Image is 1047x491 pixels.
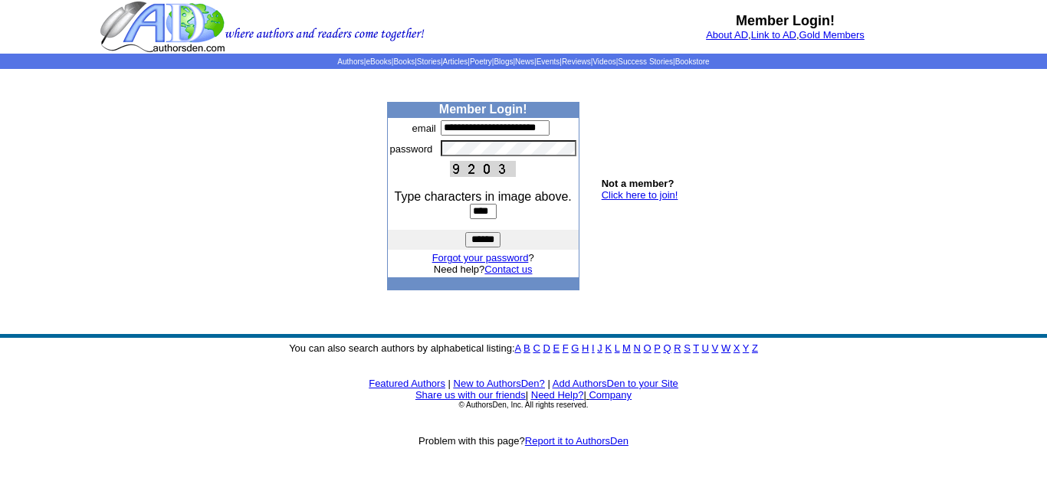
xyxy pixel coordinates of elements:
b: Member Login! [736,13,835,28]
a: S [684,342,691,354]
b: Member Login! [439,103,527,116]
a: Success Stories [618,57,673,66]
a: Forgot your password [432,252,529,264]
a: E [553,342,560,354]
font: email [412,123,436,134]
a: G [571,342,579,354]
font: | [547,378,550,389]
a: O [644,342,652,354]
a: N [634,342,641,354]
a: Need Help? [531,389,584,401]
font: Type characters in image above. [395,190,572,203]
font: , , [706,29,865,41]
a: News [515,57,534,66]
a: F [563,342,569,354]
a: H [582,342,589,354]
a: C [533,342,540,354]
a: R [674,342,681,354]
font: Problem with this page? [418,435,629,447]
a: Authors [337,57,363,66]
a: Poetry [470,57,492,66]
a: Featured Authors [369,378,445,389]
a: Bookstore [675,57,710,66]
a: Q [663,342,671,354]
a: New to AuthorsDen? [454,378,545,389]
span: | | | | | | | | | | | | [337,57,709,66]
a: Report it to AuthorsDen [525,435,629,447]
a: Videos [592,57,615,66]
a: Stories [417,57,441,66]
a: J [597,342,602,354]
font: | [583,389,632,401]
a: Share us with our friends [415,389,526,401]
a: M [622,342,631,354]
a: Blogs [494,57,513,66]
a: Y [743,342,749,354]
a: Company [589,389,632,401]
a: Articles [443,57,468,66]
a: Gold Members [799,29,865,41]
a: B [523,342,530,354]
a: T [693,342,699,354]
a: Z [752,342,758,354]
a: I [592,342,595,354]
img: This Is CAPTCHA Image [450,161,516,177]
a: W [721,342,730,354]
font: | [448,378,451,389]
a: About AD [706,29,748,41]
a: Reviews [562,57,591,66]
a: P [654,342,660,354]
a: K [605,342,612,354]
a: L [615,342,620,354]
font: | [526,389,528,401]
a: U [702,342,709,354]
a: A [515,342,521,354]
b: Not a member? [602,178,674,189]
a: Link to AD [751,29,796,41]
font: © AuthorsDen, Inc. All rights reserved. [458,401,588,409]
a: V [712,342,719,354]
a: eBooks [366,57,391,66]
font: password [390,143,433,155]
a: Books [393,57,415,66]
a: Add AuthorsDen to your Site [553,378,678,389]
a: D [543,342,550,354]
a: X [734,342,740,354]
a: Click here to join! [602,189,678,201]
font: Need help? [434,264,533,275]
font: You can also search authors by alphabetical listing: [289,342,758,354]
font: ? [432,252,534,264]
a: Events [537,57,560,66]
a: Contact us [484,264,532,275]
